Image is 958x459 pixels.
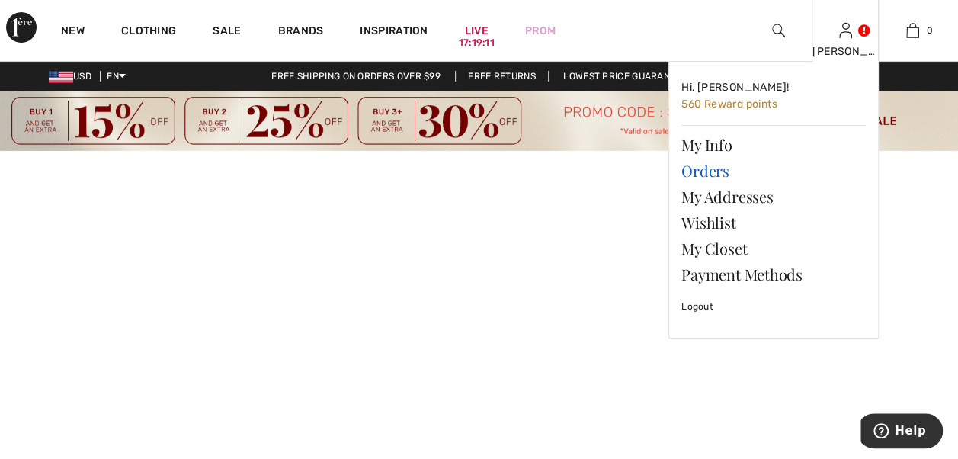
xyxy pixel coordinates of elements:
[49,71,73,83] img: US Dollar
[681,132,866,158] a: My Info
[681,287,866,326] a: Logout
[455,71,549,82] a: Free Returns
[927,24,933,37] span: 0
[839,21,852,40] img: My Info
[551,71,699,82] a: Lowest Price Guarantee
[459,36,495,50] div: 17:19:11
[860,413,943,451] iframe: Opens a widget where you can find more information
[259,71,453,82] a: Free shipping on orders over $99
[360,24,428,40] span: Inspiration
[278,24,324,40] a: Brands
[525,23,556,39] a: Prom
[6,12,37,43] img: 1ère Avenue
[681,262,866,287] a: Payment Methods
[107,71,126,82] span: EN
[772,21,785,40] img: search the website
[681,210,866,236] a: Wishlist
[681,98,777,111] span: 560 Reward points
[681,74,866,119] a: Hi, [PERSON_NAME]! 560 Reward points
[465,23,489,39] a: Live17:19:11
[681,158,866,184] a: Orders
[681,184,866,210] a: My Addresses
[213,24,241,40] a: Sale
[880,21,945,40] a: 0
[906,21,919,40] img: My Bag
[49,71,98,82] span: USD
[812,43,878,59] div: [PERSON_NAME]
[681,81,789,94] span: Hi, [PERSON_NAME]!
[61,24,85,40] a: New
[681,236,866,262] a: My Closet
[839,23,852,37] a: Sign In
[121,24,176,40] a: Clothing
